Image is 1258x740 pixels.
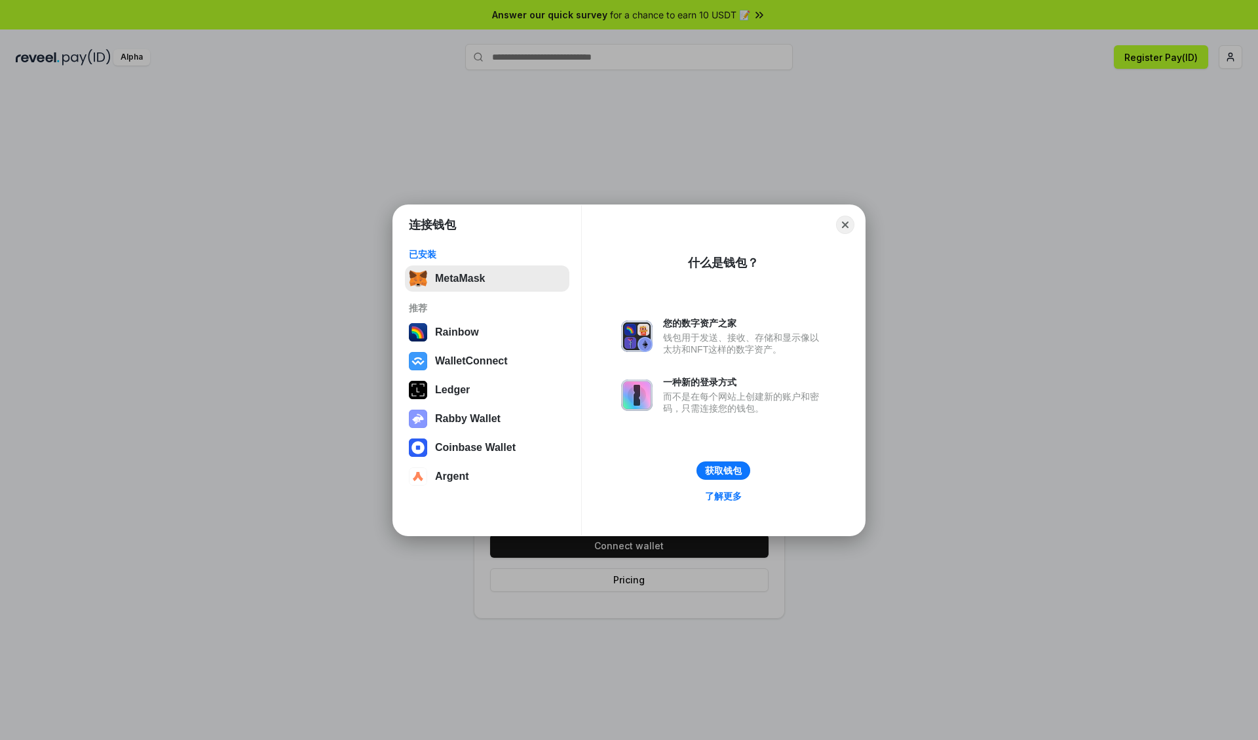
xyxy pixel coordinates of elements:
[663,391,826,414] div: 而不是在每个网站上创建新的账户和密码，只需连接您的钱包。
[409,352,427,370] img: svg+xml,%3Csvg%20width%3D%2228%22%20height%3D%2228%22%20viewBox%3D%220%200%2028%2028%22%20fill%3D...
[409,381,427,399] img: svg+xml,%3Csvg%20xmlns%3D%22http%3A%2F%2Fwww.w3.org%2F2000%2Fsvg%22%20width%3D%2228%22%20height%3...
[405,463,569,490] button: Argent
[621,321,653,352] img: svg+xml,%3Csvg%20xmlns%3D%22http%3A%2F%2Fwww.w3.org%2F2000%2Fsvg%22%20fill%3D%22none%22%20viewBox...
[663,317,826,329] div: 您的数字资产之家
[409,410,427,428] img: svg+xml,%3Csvg%20xmlns%3D%22http%3A%2F%2Fwww.w3.org%2F2000%2Fsvg%22%20fill%3D%22none%22%20viewBox...
[409,302,565,314] div: 推荐
[409,467,427,486] img: svg+xml,%3Csvg%20width%3D%2228%22%20height%3D%2228%22%20viewBox%3D%220%200%2028%2028%22%20fill%3D...
[663,376,826,388] div: 一种新的登录方式
[705,465,742,477] div: 获取钱包
[836,216,854,234] button: Close
[435,273,485,284] div: MetaMask
[409,323,427,341] img: svg+xml,%3Csvg%20width%3D%22120%22%20height%3D%22120%22%20viewBox%3D%220%200%20120%20120%22%20fil...
[705,490,742,502] div: 了解更多
[435,326,479,338] div: Rainbow
[405,319,569,345] button: Rainbow
[409,438,427,457] img: svg+xml,%3Csvg%20width%3D%2228%22%20height%3D%2228%22%20viewBox%3D%220%200%2028%2028%22%20fill%3D...
[409,248,565,260] div: 已安装
[435,471,469,482] div: Argent
[696,461,750,480] button: 获取钱包
[621,380,653,411] img: svg+xml,%3Csvg%20xmlns%3D%22http%3A%2F%2Fwww.w3.org%2F2000%2Fsvg%22%20fill%3D%22none%22%20viewBox...
[663,332,826,355] div: 钱包用于发送、接收、存储和显示像以太坊和NFT这样的数字资产。
[405,435,569,461] button: Coinbase Wallet
[435,442,516,454] div: Coinbase Wallet
[409,217,456,233] h1: 连接钱包
[405,265,569,292] button: MetaMask
[435,384,470,396] div: Ledger
[405,377,569,403] button: Ledger
[697,488,750,505] a: 了解更多
[435,413,501,425] div: Rabby Wallet
[688,255,759,271] div: 什么是钱包？
[435,355,508,367] div: WalletConnect
[405,406,569,432] button: Rabby Wallet
[409,269,427,288] img: svg+xml,%3Csvg%20fill%3D%22none%22%20height%3D%2233%22%20viewBox%3D%220%200%2035%2033%22%20width%...
[405,348,569,374] button: WalletConnect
